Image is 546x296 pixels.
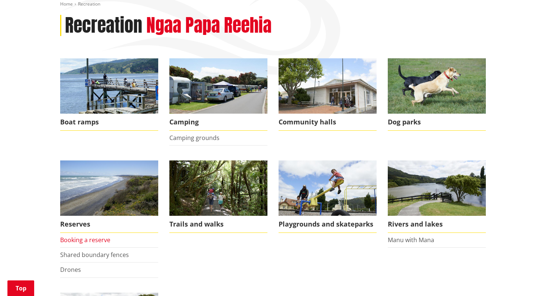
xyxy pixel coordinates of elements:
[169,134,220,142] a: Camping grounds
[388,58,486,114] img: Find your local dog park
[388,58,486,131] a: Find your local dog park Dog parks
[279,58,377,131] a: Ngaruawahia Memorial Hall Community halls
[60,160,158,233] a: Port Waikato coastal reserve Reserves
[60,251,129,259] a: Shared boundary fences
[60,114,158,131] span: Boat ramps
[146,15,272,36] h2: Ngaa Papa Reehia
[7,280,34,296] a: Top
[60,1,486,7] nav: breadcrumb
[60,236,110,244] a: Booking a reserve
[279,58,377,114] img: Ngaruawahia Memorial Hall
[388,216,486,233] span: Rivers and lakes
[388,160,486,216] img: Waikato River, Ngaruawahia
[60,1,73,7] a: Home
[512,265,539,292] iframe: Messenger Launcher
[169,216,267,233] span: Trails and walks
[60,160,158,216] img: Port Waikato coastal reserve
[169,160,267,233] a: Bridal Veil Falls scenic walk is located near Raglan in the Waikato Trails and walks
[279,114,377,131] span: Community halls
[279,160,377,216] img: Playground in Ngaruawahia
[169,114,267,131] span: Camping
[60,58,158,114] img: Port Waikato boat ramp
[60,266,81,274] a: Drones
[169,58,267,131] a: camping-ground-v2 Camping
[60,58,158,131] a: Port Waikato council maintained boat ramp Boat ramps
[78,1,100,7] span: Recreation
[169,160,267,216] img: Bridal Veil Falls
[388,236,434,244] a: Manu with Mana
[279,160,377,233] a: A family enjoying a playground in Ngaruawahia Playgrounds and skateparks
[388,160,486,233] a: The Waikato River flowing through Ngaruawahia Rivers and lakes
[169,58,267,114] img: camping-ground-v2
[388,114,486,131] span: Dog parks
[60,216,158,233] span: Reserves
[279,216,377,233] span: Playgrounds and skateparks
[65,15,142,36] h1: Recreation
